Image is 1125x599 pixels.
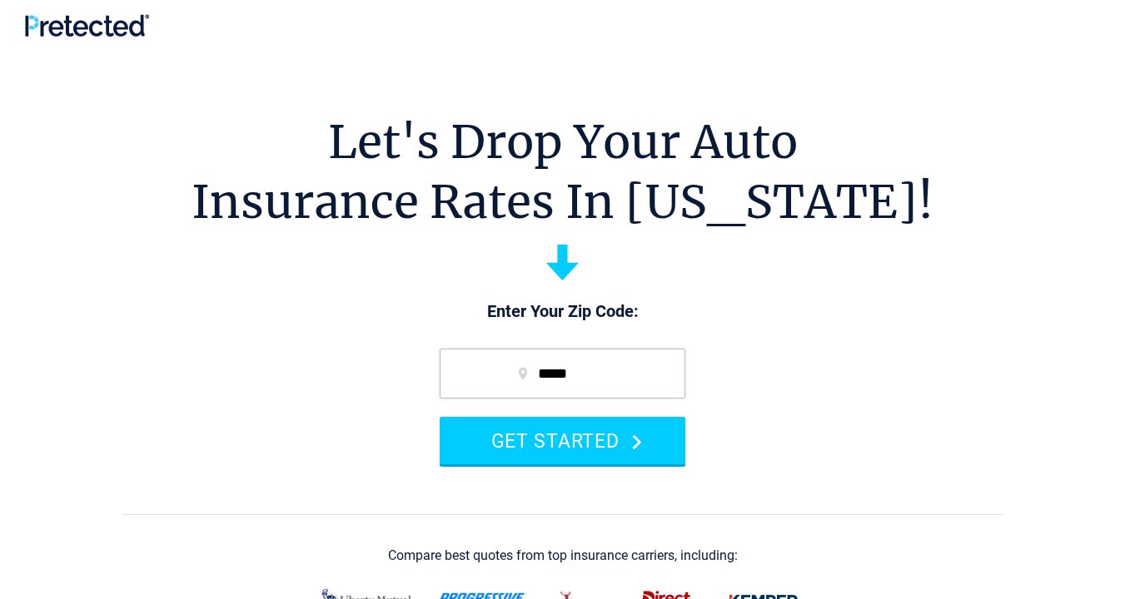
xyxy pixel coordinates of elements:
img: Pretected Logo [25,14,149,37]
button: GET STARTED [440,417,685,464]
div: Compare best quotes from top insurance carriers, including: [388,548,738,563]
h1: Let's Drop Your Auto Insurance Rates In [US_STATE]! [192,112,933,232]
input: zip code [440,349,685,399]
p: Enter Your Zip Code: [423,300,702,324]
